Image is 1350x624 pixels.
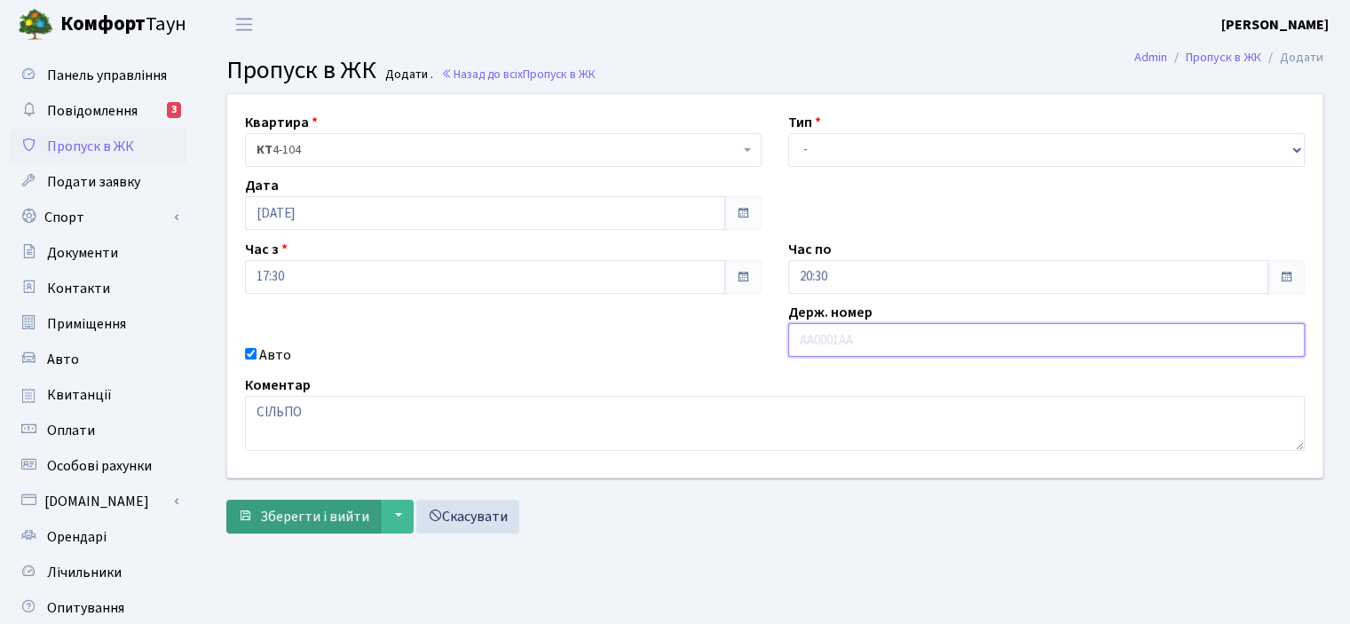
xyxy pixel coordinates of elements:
a: Подати заявку [9,164,186,200]
a: Admin [1134,48,1167,67]
a: Квитанції [9,377,186,413]
span: Пропуск в ЖК [226,52,376,88]
a: Скасувати [416,500,519,533]
span: Пропуск в ЖК [523,66,596,83]
a: Панель управління [9,58,186,93]
a: [PERSON_NAME] [1221,14,1329,36]
a: Орендарі [9,519,186,555]
span: Лічильники [47,563,122,582]
label: Дата [245,175,279,196]
span: Пропуск в ЖК [47,137,134,156]
a: Пропуск в ЖК [9,129,186,164]
span: Панель управління [47,66,167,85]
span: Опитування [47,598,124,618]
a: Спорт [9,200,186,235]
a: Повідомлення3 [9,93,186,129]
a: Документи [9,235,186,271]
a: Приміщення [9,306,186,342]
b: Комфорт [60,10,146,38]
span: Особові рахунки [47,456,152,476]
label: Час з [245,239,288,260]
span: <b>КТ</b>&nbsp;&nbsp;&nbsp;&nbsp;4-104 [257,141,739,159]
a: Особові рахунки [9,448,186,484]
nav: breadcrumb [1108,39,1350,76]
div: 3 [167,102,181,118]
span: <b>КТ</b>&nbsp;&nbsp;&nbsp;&nbsp;4-104 [245,133,762,167]
a: Авто [9,342,186,377]
span: Подати заявку [47,172,140,192]
label: Тип [788,112,821,133]
a: Оплати [9,413,186,448]
a: Контакти [9,271,186,306]
span: Таун [60,10,186,40]
small: Додати . [382,67,433,83]
a: Пропуск в ЖК [1186,48,1261,67]
img: logo.png [18,7,53,43]
label: Авто [259,344,291,366]
label: Коментар [245,375,311,396]
span: Повідомлення [47,101,138,121]
a: Лічильники [9,555,186,590]
span: Зберегти і вийти [260,507,369,526]
li: Додати [1261,48,1323,67]
span: Контакти [47,279,110,298]
b: [PERSON_NAME] [1221,15,1329,35]
span: Оплати [47,421,95,440]
span: Документи [47,243,118,263]
span: Приміщення [47,314,126,334]
label: Час по [788,239,832,260]
button: Зберегти і вийти [226,500,381,533]
a: Назад до всіхПропуск в ЖК [441,66,596,83]
a: [DOMAIN_NAME] [9,484,186,519]
input: AA0001AA [788,323,1305,357]
span: Орендарі [47,527,107,547]
label: Квартира [245,112,318,133]
span: Авто [47,350,79,369]
span: Квитанції [47,385,112,405]
b: КТ [257,141,272,159]
button: Переключити навігацію [222,10,266,39]
label: Держ. номер [788,302,872,323]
